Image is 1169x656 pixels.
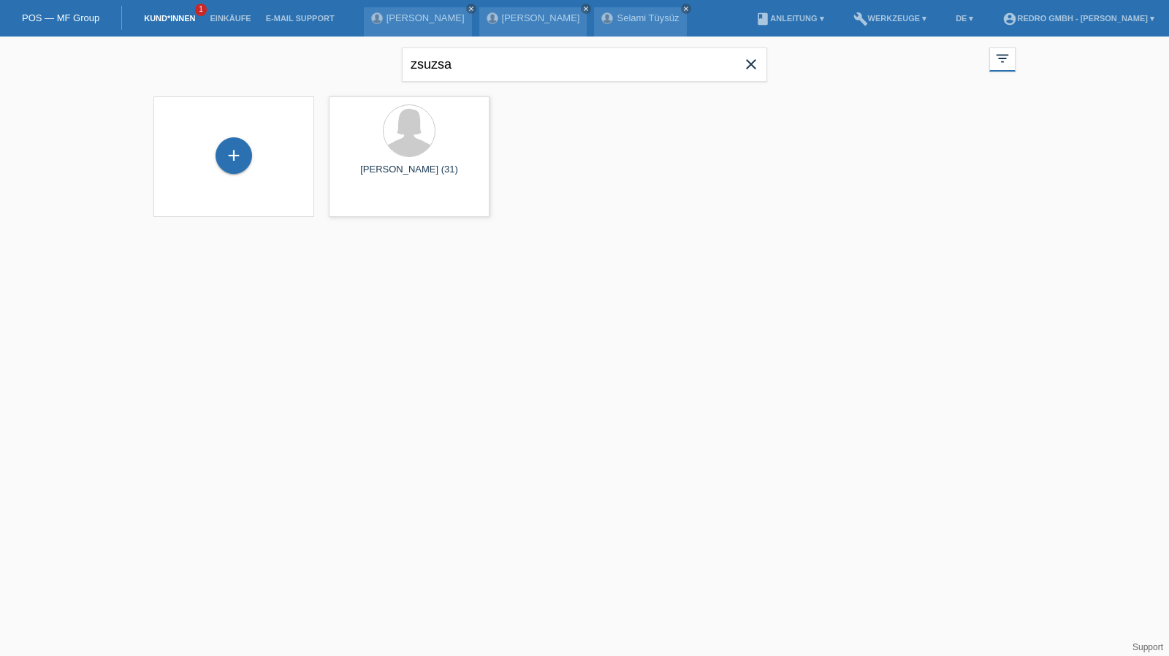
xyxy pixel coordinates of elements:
div: Kund*in hinzufügen [216,143,251,168]
a: Support [1132,642,1163,652]
i: book [755,12,770,26]
a: close [466,4,476,14]
a: E-Mail Support [259,14,342,23]
i: filter_list [994,50,1010,66]
div: [PERSON_NAME] (31) [340,164,478,187]
a: POS — MF Group [22,12,99,23]
a: buildWerkzeuge ▾ [846,14,934,23]
i: build [853,12,868,26]
a: DE ▾ [948,14,980,23]
i: close [468,5,475,12]
a: bookAnleitung ▾ [748,14,831,23]
a: [PERSON_NAME] [387,12,465,23]
a: Kund*innen [137,14,202,23]
i: close [582,5,590,12]
a: account_circleRedro GmbH - [PERSON_NAME] ▾ [995,14,1162,23]
a: close [581,4,591,14]
i: close [682,5,690,12]
i: close [742,56,760,73]
span: 1 [195,4,207,16]
a: Einkäufe [202,14,258,23]
a: close [681,4,691,14]
a: [PERSON_NAME] [502,12,580,23]
a: Selami Tüysüz [617,12,679,23]
i: account_circle [1002,12,1017,26]
input: Suche... [402,47,767,82]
